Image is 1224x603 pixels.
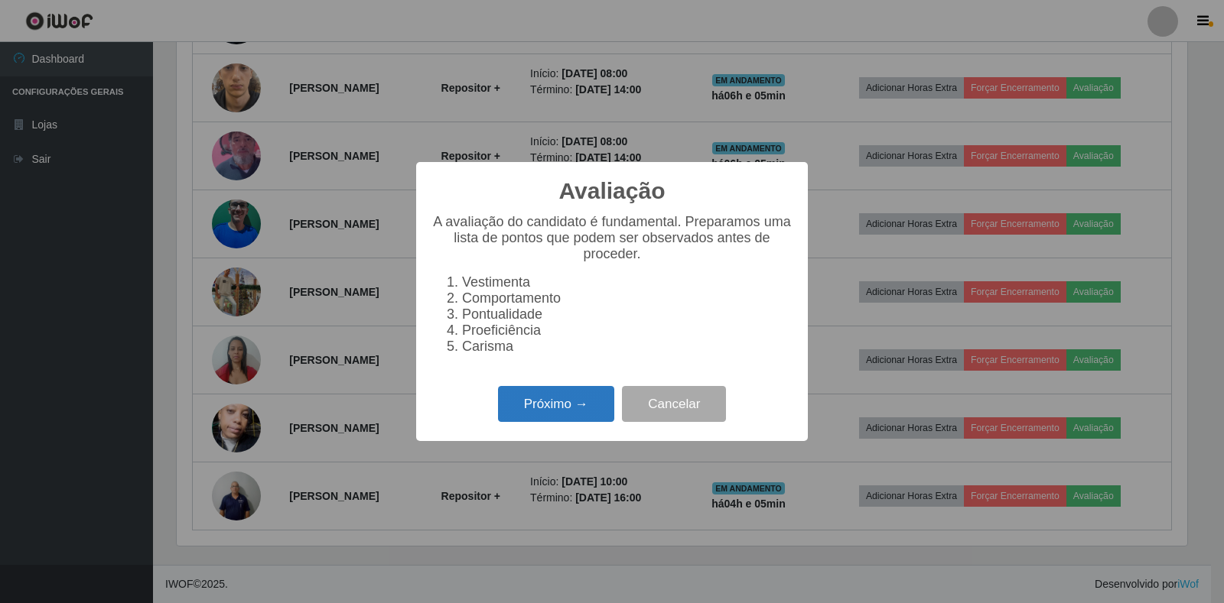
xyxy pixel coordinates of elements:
[622,386,726,422] button: Cancelar
[462,323,793,339] li: Proeficiência
[462,290,793,306] li: Comportamento
[462,306,793,323] li: Pontualidade
[431,214,793,262] p: A avaliação do candidato é fundamental. Preparamos uma lista de pontos que podem ser observados a...
[498,386,614,422] button: Próximo →
[559,177,666,205] h2: Avaliação
[462,339,793,355] li: Carisma
[462,274,793,290] li: Vestimenta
